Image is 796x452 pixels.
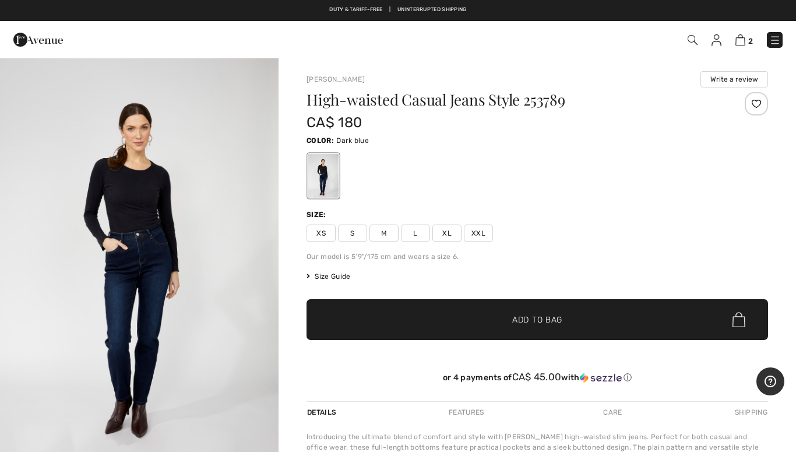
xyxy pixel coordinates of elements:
img: 1ère Avenue [13,28,63,51]
div: Our model is 5'9"/175 cm and wears a size 6. [307,251,768,262]
img: My Info [712,34,721,46]
button: Write a review [700,71,768,87]
span: S [338,225,367,242]
span: Dark blue [336,136,369,145]
img: Sezzle [580,373,622,383]
span: 2 [748,37,753,45]
img: Menu [769,34,781,46]
span: XL [432,225,462,242]
div: Shipping [732,402,768,423]
span: L [401,225,430,242]
a: 2 [735,33,753,47]
span: Size Guide [307,271,350,282]
img: Shopping Bag [735,34,745,45]
div: Size: [307,209,329,220]
a: 1ère Avenue [13,33,63,44]
span: CA$ 180 [307,114,362,131]
span: Color: [307,136,334,145]
iframe: Opens a widget where you can find more information [756,367,784,397]
div: or 4 payments of with [307,372,768,383]
div: or 4 payments ofCA$ 45.00withSezzle Click to learn more about Sezzle [307,372,768,387]
span: XS [307,225,336,242]
span: M [369,225,399,242]
span: Add to Bag [512,314,562,326]
div: Features [439,402,494,423]
img: Search [688,35,698,45]
img: Bag.svg [732,312,745,327]
span: XXL [464,225,493,242]
span: CA$ 45.00 [512,371,562,383]
div: Care [593,402,632,423]
div: Dark blue [308,154,339,198]
h1: High-waisted Casual Jeans Style 253789 [307,92,691,107]
button: Add to Bag [307,299,768,340]
a: [PERSON_NAME] [307,75,365,83]
div: Details [307,402,339,423]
